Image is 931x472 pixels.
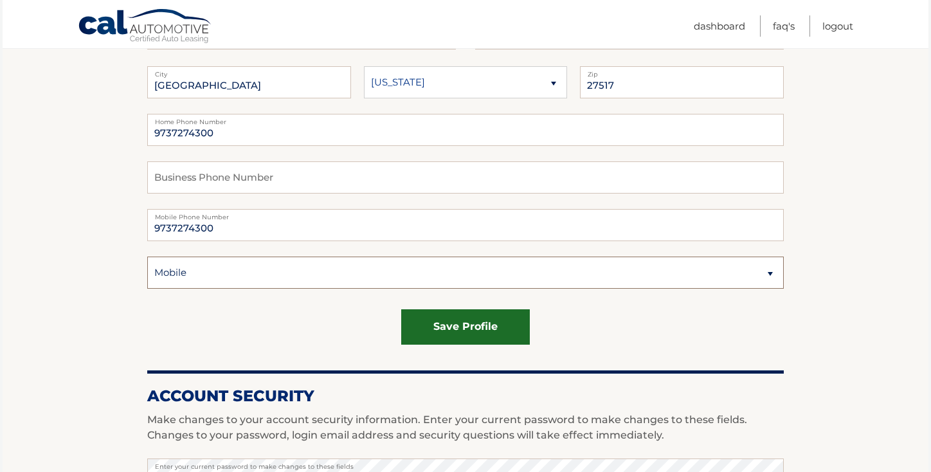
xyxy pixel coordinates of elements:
a: Cal Automotive [78,8,213,46]
label: Enter your current password to make changes to these fields [147,458,784,469]
a: Logout [822,15,853,37]
input: Home Phone Number [147,114,784,146]
input: Business Phone Number [147,161,784,194]
input: Mobile Phone Number [147,209,784,241]
input: City [147,66,351,98]
button: save profile [401,309,530,345]
a: FAQ's [773,15,795,37]
label: City [147,66,351,77]
a: Dashboard [694,15,745,37]
label: Home Phone Number [147,114,784,124]
label: Zip [580,66,784,77]
label: Mobile Phone Number [147,209,784,219]
p: Make changes to your account security information. Enter your current password to make changes to... [147,412,784,443]
h2: Account Security [147,386,784,406]
input: Zip [580,66,784,98]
